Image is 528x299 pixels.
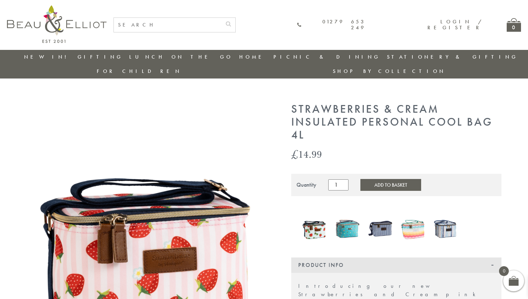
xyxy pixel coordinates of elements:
[427,18,482,31] a: Login / Register
[291,103,501,141] h1: Strawberries & Cream Insulated Personal Cool Bag 4L
[335,212,360,246] img: Confetti Personal Cool Bag 4L
[400,213,426,246] a: Coconut Grove Personal Picnic Cool Bag 4L
[302,213,328,246] a: Strawberries & Cream Aqua Insulated Personal Cool Bag 4L
[302,213,328,245] img: Strawberries & Cream Aqua Insulated Personal Cool Bag 4L
[296,182,316,188] div: Quantity
[129,53,233,60] a: Lunch On The Go
[78,53,123,60] a: Gifting
[367,212,393,246] img: Three Rivers Personal Cool Bag 4L
[297,19,366,31] a: 01279 653 249
[360,179,421,191] button: Add to Basket
[273,53,380,60] a: Picnic & Dining
[328,179,349,190] input: Product quantity
[433,212,459,247] a: St Ives Personal Cool Bag 4L
[239,53,267,60] a: Home
[7,5,107,43] img: logo
[291,147,298,161] span: £
[387,53,518,60] a: Stationery & Gifting
[291,257,501,273] div: Product Info
[433,212,459,246] img: St Ives Personal Cool Bag 4L
[499,266,509,276] span: 0
[24,53,71,60] a: New in!
[333,68,446,75] a: Shop by collection
[291,147,322,161] bdi: 14.99
[507,18,521,32] a: 0
[400,213,426,245] img: Coconut Grove Personal Picnic Cool Bag 4L
[335,212,360,247] a: Confetti Personal Cool Bag 4L
[97,68,182,75] a: For Children
[114,18,221,32] input: SEARCH
[367,212,393,247] a: Three Rivers Personal Cool Bag 4L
